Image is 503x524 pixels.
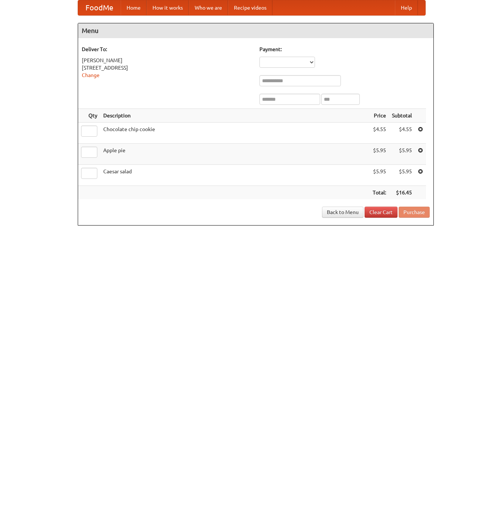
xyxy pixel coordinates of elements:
[82,57,252,64] div: [PERSON_NAME]
[259,46,430,53] h5: Payment:
[147,0,189,15] a: How it works
[399,207,430,218] button: Purchase
[389,144,415,165] td: $5.95
[100,165,370,186] td: Caesar salad
[100,144,370,165] td: Apple pie
[78,109,100,123] th: Qty
[82,46,252,53] h5: Deliver To:
[370,109,389,123] th: Price
[78,23,433,38] h4: Menu
[395,0,418,15] a: Help
[78,0,121,15] a: FoodMe
[322,207,363,218] a: Back to Menu
[228,0,272,15] a: Recipe videos
[389,186,415,200] th: $16.45
[82,64,252,71] div: [STREET_ADDRESS]
[370,123,389,144] td: $4.55
[121,0,147,15] a: Home
[100,123,370,144] td: Chocolate chip cookie
[389,109,415,123] th: Subtotal
[189,0,228,15] a: Who we are
[100,109,370,123] th: Description
[389,123,415,144] td: $4.55
[370,186,389,200] th: Total:
[82,72,100,78] a: Change
[370,165,389,186] td: $5.95
[389,165,415,186] td: $5.95
[365,207,398,218] a: Clear Cart
[370,144,389,165] td: $5.95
